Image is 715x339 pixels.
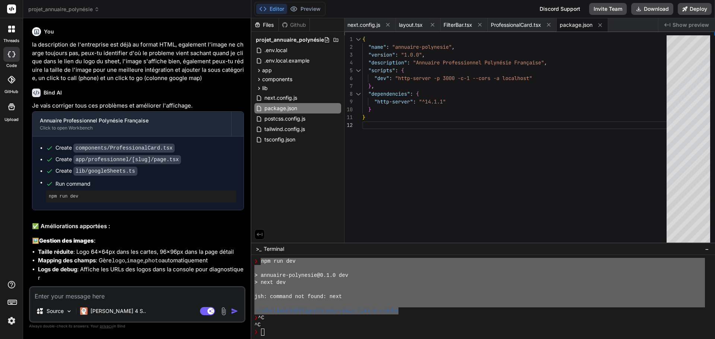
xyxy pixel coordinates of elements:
div: Annuaire Professionnel Polynésie Française [40,117,224,124]
div: 3 [344,51,353,59]
div: 7 [344,82,353,90]
h6: Bind AI [44,89,62,96]
span: package.json [560,21,592,29]
img: settings [5,314,18,327]
span: tsconfig.json [264,135,296,144]
div: 12 [344,121,353,129]
span: } [368,106,371,113]
span: "annuaire-polynesie" [392,44,452,50]
code: components/ProfessionalCard.tsx [73,144,175,153]
span: "http-server" [374,98,413,105]
span: Run command [55,180,236,188]
span: "dependencies" [368,90,410,97]
span: { [401,67,404,74]
img: Pick Models [66,308,72,314]
div: 2 [344,43,353,51]
span: "^14.1.1" [419,98,446,105]
div: Github [279,21,309,29]
span: "Annuaire Professionnel Polynésie Française" [413,59,544,66]
span: "version" [368,51,395,58]
span: { [416,90,419,97]
div: Create [55,167,137,175]
p: la description de l'entreprise est déjà au format HTML, egalement l'image ne charge toujours pas,... [32,41,244,83]
span: , [452,44,455,50]
span: : [389,75,392,81]
li: : Logo 64x64px dans les cartes, 96x96px dans la page détail [38,248,244,256]
p: Je vais corriger tous ces problèmes et améliorer l'affichage. [32,102,244,110]
button: Annuaire Professionnel Polynésie FrançaiseClick to open Workbench [32,112,231,136]
div: 11 [344,113,353,121]
span: "1.0.0" [401,51,422,58]
h6: You [44,28,54,35]
code: logo [112,258,125,264]
code: app/professionnel/[slug]/page.tsx [73,155,181,164]
h3: 🖼️ : [32,237,244,245]
span: projet_annuaire_polynésie [28,6,99,13]
button: Download [631,3,673,15]
span: npm run dev [261,258,295,265]
span: next.config.js [264,93,298,102]
span: jsh: command not found: next [254,293,342,300]
span: , [371,83,374,89]
span: "scripts" [368,67,395,74]
span: : [413,98,416,105]
span: "name" [368,44,386,50]
img: icon [231,307,238,315]
span: ❯ [254,314,258,322]
button: Editor [256,4,287,14]
span: .env.local [264,46,288,55]
span: } [362,114,365,121]
span: next.config.js [347,21,380,29]
code: image [127,258,143,264]
code: photo [145,258,162,264]
span: app [262,67,272,74]
span: tailwind.config.js [264,125,306,134]
span: : [395,51,398,58]
strong: Gestion des images [39,237,94,244]
span: package.json [264,104,298,113]
img: attachment [219,307,228,316]
span: .env.local.example [264,56,310,65]
div: Create [55,144,175,152]
pre: npm run dev [49,194,233,199]
button: − [703,243,711,255]
div: 9 [344,98,353,106]
label: Upload [4,116,19,123]
div: 1 [344,35,353,43]
h2: ✅ Améliorations apportées : [32,222,244,231]
span: ^C [254,322,261,329]
strong: Logs de debug [38,266,77,273]
span: − [705,245,709,253]
span: , [544,59,547,66]
li: : Affiche les URLs des logos dans la console pour diagnostiquer [38,265,244,282]
span: Show preview [673,21,709,29]
div: Files [251,21,279,29]
code: lib/googleSheets.ts [73,167,137,176]
span: "dev" [374,75,389,81]
span: : [410,90,413,97]
span: : [386,44,389,50]
span: ❯ [254,258,258,265]
div: Discord Support [535,3,585,15]
span: lib [262,84,268,92]
button: Deploy [678,3,712,15]
span: >_ [256,245,261,253]
span: } [368,83,371,89]
span: > next dev [254,279,286,286]
label: code [6,63,17,69]
span: : [407,59,410,66]
span: components [262,76,292,83]
div: 5 [344,67,353,74]
span: : [395,67,398,74]
div: 4 [344,59,353,67]
p: Always double-check its answers. Your in Bind [29,323,245,330]
div: Click to collapse the range. [353,67,363,74]
label: GitHub [4,89,18,95]
span: ProfessionalCard.tsx [491,21,541,29]
strong: Mapping des champs [38,257,96,264]
span: "http-server -p 3000 -c-1 --cors -a localhost" [395,75,532,81]
span: postcss.config.js [264,114,306,123]
span: ❯ [254,329,258,336]
div: Create [55,156,181,163]
div: Click to collapse the range. [353,90,363,98]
